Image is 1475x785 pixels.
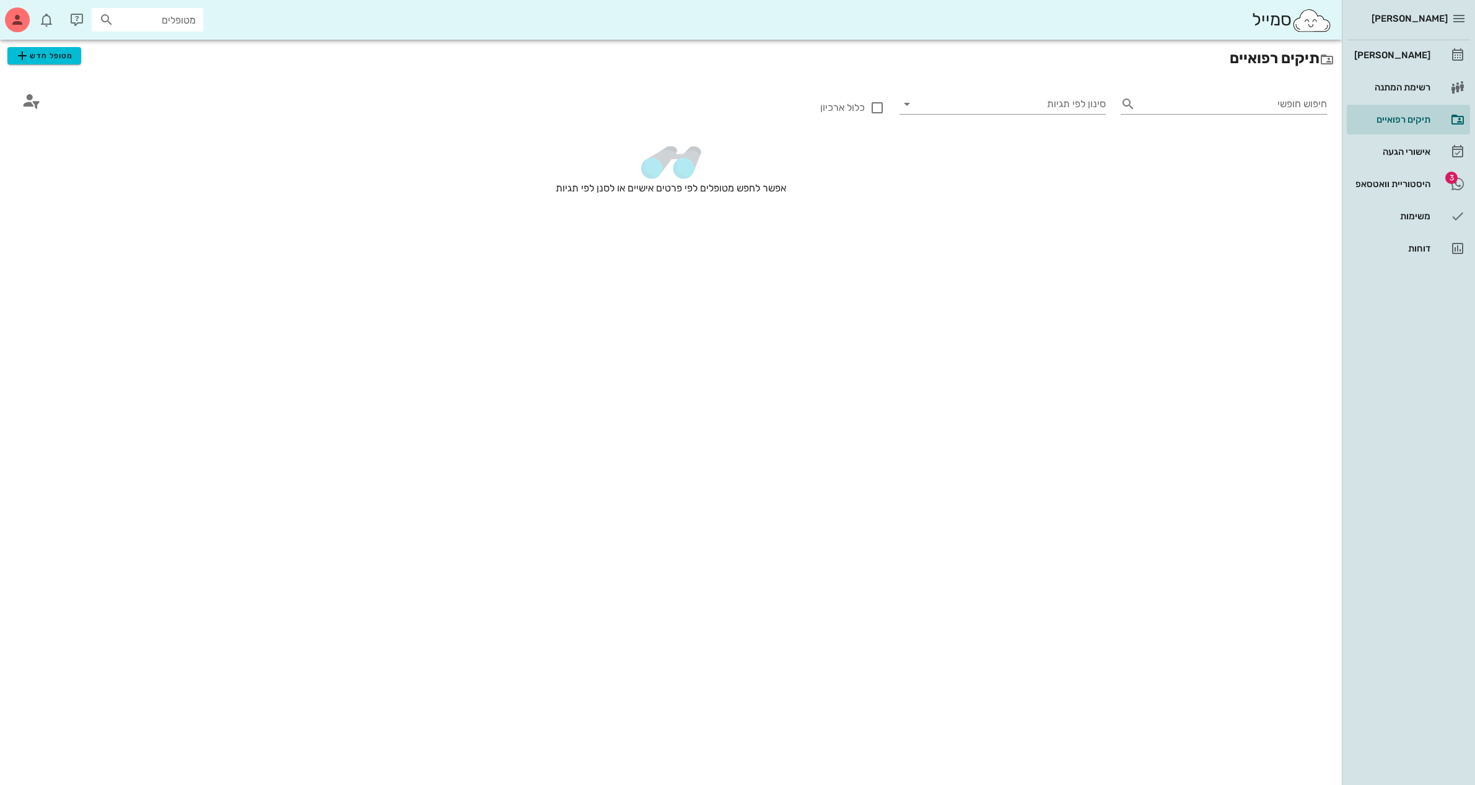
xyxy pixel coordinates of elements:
[1347,201,1470,231] a: משימות
[1292,8,1332,33] img: SmileCloud logo
[1352,147,1430,157] div: אישורי הגעה
[15,84,47,116] button: חיפוש מתקדם
[1352,115,1430,125] div: תיקים רפואיים
[678,102,865,114] label: כלול ארכיון
[1347,137,1470,167] a: אישורי הגעה
[1372,13,1448,24] span: [PERSON_NAME]
[1347,234,1470,263] a: דוחות
[37,10,44,17] span: תג
[7,47,1334,69] h2: תיקים רפואיים
[1352,82,1430,92] div: רשימת המתנה
[1347,40,1470,70] a: [PERSON_NAME]
[7,134,1334,235] div: אפשר לחפש מטופלים לפי פרטים אישיים או לסנן לפי תגיות
[1347,105,1470,134] a: תיקים רפואיים
[1352,211,1430,221] div: משימות
[1347,169,1470,199] a: תגהיסטוריית וואטסאפ
[639,144,702,181] img: telescope.1f74601d.png
[15,48,73,63] span: מטופל חדש
[1352,243,1430,253] div: דוחות
[1445,172,1458,184] span: תג
[1252,7,1332,33] div: סמייל
[7,47,81,64] button: מטופל חדש
[1352,179,1430,189] div: היסטוריית וואטסאפ
[1352,50,1430,60] div: [PERSON_NAME]
[899,94,1106,114] div: סינון לפי תגיות
[1347,72,1470,102] a: רשימת המתנה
